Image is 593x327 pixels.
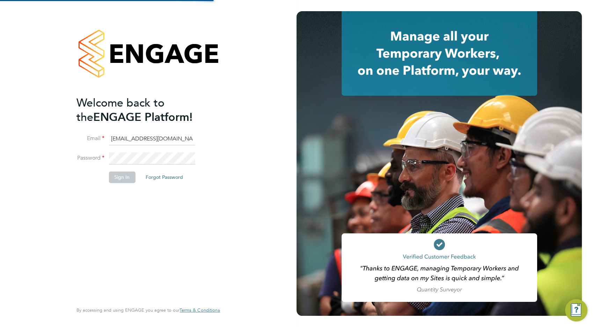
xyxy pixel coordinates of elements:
[109,172,135,183] button: Sign In
[76,96,164,124] span: Welcome back to the
[76,154,104,162] label: Password
[565,299,587,321] button: Engage Resource Center
[140,172,189,183] button: Forgot Password
[76,96,213,124] h2: ENGAGE Platform!
[76,135,104,142] label: Email
[109,133,195,145] input: Enter your work email...
[76,307,220,313] span: By accessing and using ENGAGE you agree to our
[180,307,220,313] a: Terms & Conditions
